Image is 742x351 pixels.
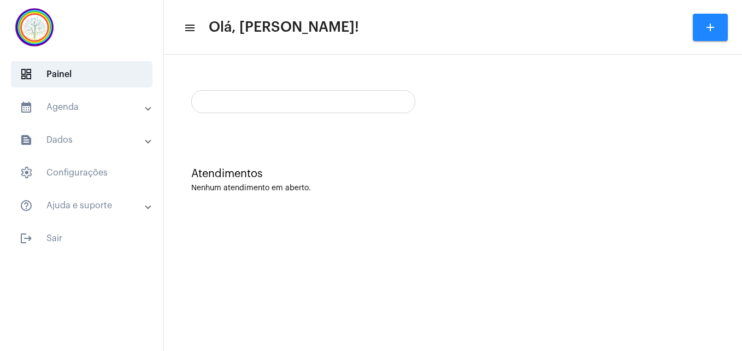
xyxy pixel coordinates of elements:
[20,101,146,114] mat-panel-title: Agenda
[7,192,163,219] mat-expansion-panel-header: sidenav iconAjuda e suporte
[191,168,715,180] div: Atendimentos
[9,5,60,49] img: c337f8d0-2252-6d55-8527-ab50248c0d14.png
[11,160,152,186] span: Configurações
[20,133,146,147] mat-panel-title: Dados
[704,21,717,34] mat-icon: add
[20,133,33,147] mat-icon: sidenav icon
[20,166,33,179] span: sidenav icon
[20,232,33,245] mat-icon: sidenav icon
[191,184,715,192] div: Nenhum atendimento em aberto.
[184,21,195,34] mat-icon: sidenav icon
[11,225,152,251] span: Sair
[20,199,146,212] mat-panel-title: Ajuda e suporte
[11,61,152,87] span: Painel
[7,94,163,120] mat-expansion-panel-header: sidenav iconAgenda
[20,68,33,81] span: sidenav icon
[209,19,359,36] span: Olá, [PERSON_NAME]!
[20,199,33,212] mat-icon: sidenav icon
[20,101,33,114] mat-icon: sidenav icon
[7,127,163,153] mat-expansion-panel-header: sidenav iconDados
